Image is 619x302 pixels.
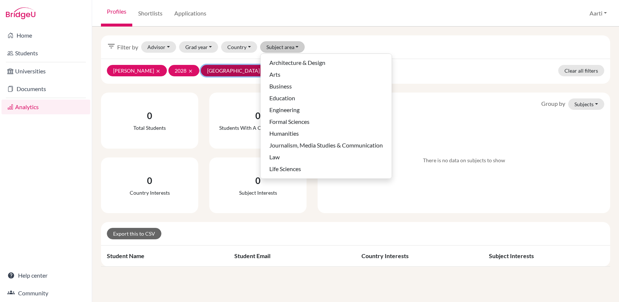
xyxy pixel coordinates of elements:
[168,65,199,76] button: 2028clear
[269,82,292,91] span: Business
[269,153,280,162] span: Law
[586,6,610,20] button: Aarti
[483,246,611,267] th: Subject interests
[221,41,257,53] button: Country
[130,174,170,187] div: 0
[558,65,604,76] a: Clear all filters
[239,189,277,197] div: Subject interests
[1,81,90,96] a: Documents
[260,128,392,139] button: Humanities
[356,246,483,267] th: Country interests
[101,246,228,267] th: Student name
[155,69,161,74] i: clear
[260,139,392,151] button: Journalism, Media Studies & Communication
[260,41,305,53] button: Subject area
[107,228,161,239] a: Export this to CSV
[269,176,327,185] span: Medicine & Healthcare
[6,7,35,19] img: Bridge-U
[201,65,273,76] button: [GEOGRAPHIC_DATA]clear
[269,129,299,138] span: Humanities
[260,92,392,104] button: Education
[1,268,90,283] a: Help center
[260,80,392,92] button: Business
[269,141,383,150] span: Journalism, Media Studies & Communication
[1,28,90,43] a: Home
[536,98,610,110] div: Group by
[228,246,356,267] th: Student email
[179,41,218,53] button: Grad year
[260,175,392,187] button: Medicine & Healthcare
[260,163,392,175] button: Life Sciences
[269,58,325,67] span: Architecture & Design
[1,46,90,60] a: Students
[269,117,309,126] span: Formal Sciences
[269,94,295,103] span: Education
[260,57,392,69] button: Architecture & Design
[107,42,116,51] i: filter_list
[324,156,604,164] div: There is no data on subjects to show
[568,98,604,110] button: Subjects
[219,124,297,132] div: Students with a complete profile
[141,41,176,53] button: Advisor
[1,286,90,301] a: Community
[260,151,392,163] button: Law
[269,164,301,173] span: Life Sciences
[269,105,300,114] span: Engineering
[133,109,166,122] div: 0
[1,100,90,114] a: Analytics
[117,43,138,52] span: Filter by
[130,189,170,197] div: Country interests
[239,174,277,187] div: 0
[1,64,90,79] a: Universities
[260,116,392,128] button: Formal Sciences
[219,109,297,122] div: 0
[188,69,193,74] i: clear
[269,70,280,79] span: Arts
[260,104,392,116] button: Engineering
[133,124,166,132] div: Total students
[260,69,392,80] button: Arts
[260,53,392,179] div: Subject area
[107,65,167,76] button: [PERSON_NAME]clear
